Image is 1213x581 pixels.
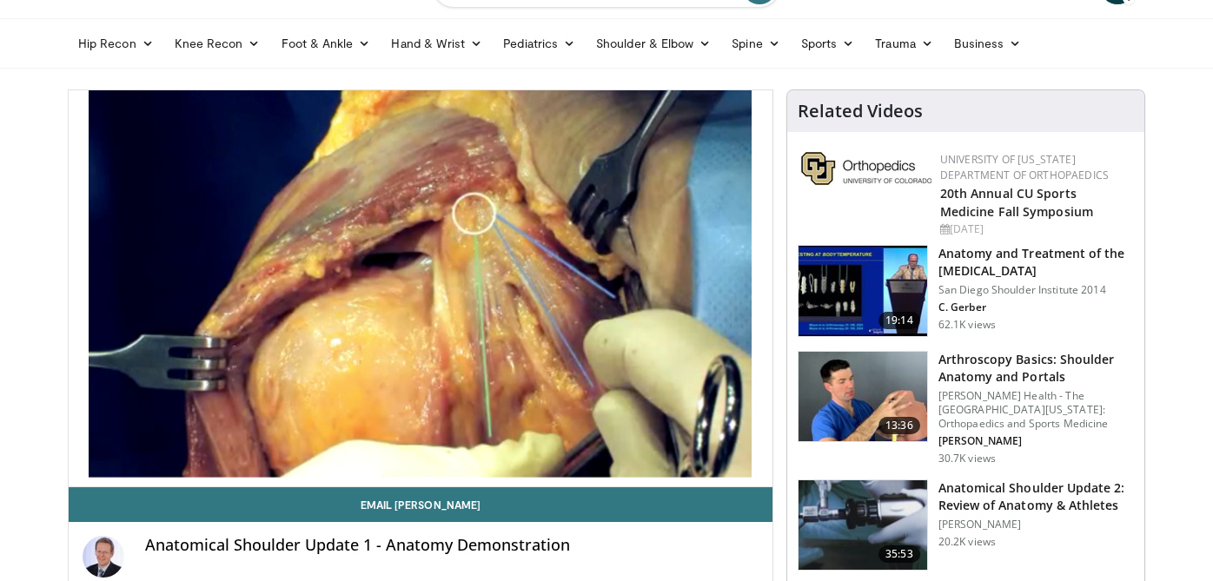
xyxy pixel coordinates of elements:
a: Hand & Wrist [381,26,493,61]
a: Email [PERSON_NAME] [69,487,772,522]
p: 62.1K views [938,318,996,332]
a: 35:53 Anatomical Shoulder Update 2: Review of Anatomy & Athletes [PERSON_NAME] 20.2K views [798,479,1134,571]
a: Sports [791,26,865,61]
img: 49076_0000_3.png.150x105_q85_crop-smart_upscale.jpg [799,480,927,571]
h3: Anatomy and Treatment of the [MEDICAL_DATA] [938,245,1134,280]
a: Trauma [865,26,944,61]
a: Business [944,26,1032,61]
div: [DATE] [940,221,1130,237]
img: 58008271-3059-4eea-87a5-8726eb53a503.150x105_q85_crop-smart_upscale.jpg [799,246,927,336]
a: 20th Annual CU Sports Medicine Fall Symposium [940,185,1093,220]
a: 13:36 Arthroscopy Basics: Shoulder Anatomy and Portals [PERSON_NAME] Health - The [GEOGRAPHIC_DAT... [798,351,1134,465]
img: 355603a8-37da-49b6-856f-e00d7e9307d3.png.150x105_q85_autocrop_double_scale_upscale_version-0.2.png [801,152,931,185]
img: Avatar [83,536,124,578]
p: 20.2K views [938,535,996,549]
p: San Diego Shoulder Institute 2014 [938,283,1134,297]
h3: Arthroscopy Basics: Shoulder Anatomy and Portals [938,351,1134,386]
a: 19:14 Anatomy and Treatment of the [MEDICAL_DATA] San Diego Shoulder Institute 2014 C. Gerber 62.... [798,245,1134,337]
video-js: Video Player [69,90,772,487]
span: 19:14 [878,312,920,329]
a: Foot & Ankle [271,26,381,61]
span: 13:36 [878,417,920,434]
p: 30.7K views [938,452,996,465]
h4: Related Videos [798,101,923,122]
a: Spine [721,26,790,61]
a: Pediatrics [493,26,586,61]
img: 9534a039-0eaa-4167-96cf-d5be049a70d8.150x105_q85_crop-smart_upscale.jpg [799,352,927,442]
a: Hip Recon [68,26,164,61]
p: [PERSON_NAME] [938,518,1134,531]
p: [PERSON_NAME] [938,434,1134,448]
span: 35:53 [878,545,920,563]
a: Shoulder & Elbow [586,26,721,61]
h3: Anatomical Shoulder Update 2: Review of Anatomy & Athletes [938,479,1134,514]
p: C. Gerber [938,300,1134,314]
a: University of [US_STATE] Department of Orthopaedics [940,152,1109,182]
p: [PERSON_NAME] Health - The [GEOGRAPHIC_DATA][US_STATE]: Orthopaedics and Sports Medicine [938,389,1134,431]
h4: Anatomical Shoulder Update 1 - Anatomy Demonstration [145,536,759,555]
a: Knee Recon [164,26,271,61]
